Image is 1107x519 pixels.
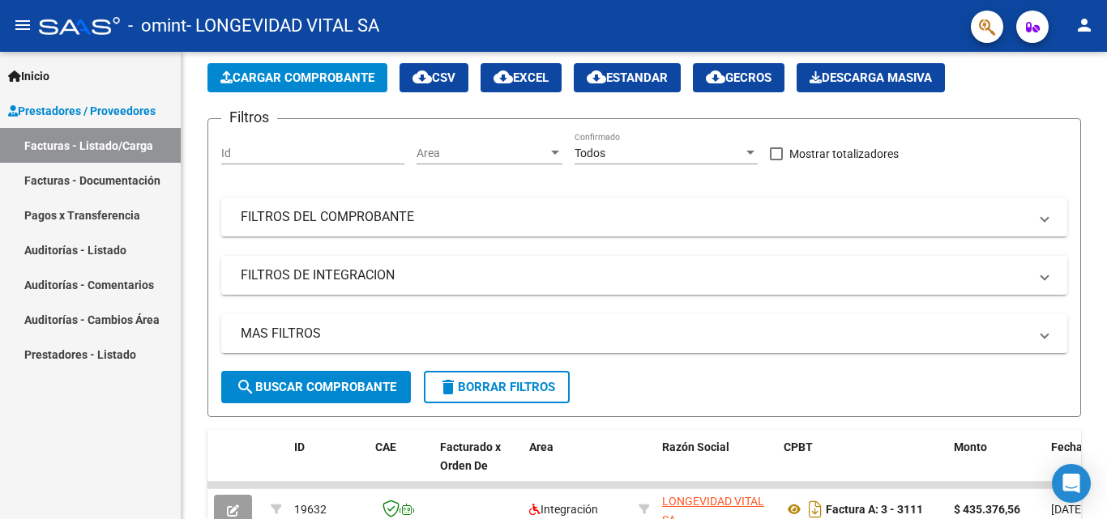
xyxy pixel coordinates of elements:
[221,106,277,129] h3: Filtros
[417,147,548,160] span: Area
[294,440,305,453] span: ID
[294,503,327,516] span: 19632
[947,430,1045,501] datatable-header-cell: Monto
[656,430,777,501] datatable-header-cell: Razón Social
[412,70,455,85] span: CSV
[400,63,468,92] button: CSV
[693,63,784,92] button: Gecros
[128,8,186,44] span: - omint
[523,430,632,501] datatable-header-cell: Area
[587,70,668,85] span: Estandar
[241,325,1028,342] mat-panel-title: MAS FILTROS
[8,102,156,120] span: Prestadores / Proveedores
[221,198,1067,236] mat-expansion-panel-header: FILTROS DEL COMPROBANTE
[529,503,598,516] span: Integración
[207,63,387,92] button: Cargar Comprobante
[1052,464,1091,503] div: Open Intercom Messenger
[706,70,771,85] span: Gecros
[236,380,396,394] span: Buscar Comprobante
[241,266,1028,284] mat-panel-title: FILTROS DE INTEGRACION
[706,67,725,87] mat-icon: cloud_download
[369,430,434,501] datatable-header-cell: CAE
[288,430,369,501] datatable-header-cell: ID
[587,67,606,87] mat-icon: cloud_download
[494,67,513,87] mat-icon: cloud_download
[13,15,32,35] mat-icon: menu
[574,63,681,92] button: Estandar
[236,377,255,397] mat-icon: search
[186,8,379,44] span: - LONGEVIDAD VITAL SA
[954,440,987,453] span: Monto
[440,440,501,472] span: Facturado x Orden De
[424,371,570,403] button: Borrar Filtros
[481,63,562,92] button: EXCEL
[434,430,523,501] datatable-header-cell: Facturado x Orden De
[529,440,553,453] span: Area
[241,208,1028,226] mat-panel-title: FILTROS DEL COMPROBANTE
[810,70,932,85] span: Descarga Masiva
[1075,15,1094,35] mat-icon: person
[797,63,945,92] button: Descarga Masiva
[575,147,605,160] span: Todos
[221,314,1067,353] mat-expansion-panel-header: MAS FILTROS
[784,440,813,453] span: CPBT
[412,67,432,87] mat-icon: cloud_download
[221,256,1067,295] mat-expansion-panel-header: FILTROS DE INTEGRACION
[797,63,945,92] app-download-masive: Descarga masiva de comprobantes (adjuntos)
[220,70,374,85] span: Cargar Comprobante
[662,440,729,453] span: Razón Social
[221,371,411,403] button: Buscar Comprobante
[777,430,947,501] datatable-header-cell: CPBT
[438,377,458,397] mat-icon: delete
[438,380,555,394] span: Borrar Filtros
[954,503,1020,516] strong: $ 435.376,56
[8,67,49,85] span: Inicio
[826,503,923,516] strong: Factura A: 3 - 3111
[494,70,549,85] span: EXCEL
[789,144,899,164] span: Mostrar totalizadores
[375,440,396,453] span: CAE
[1051,503,1084,516] span: [DATE]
